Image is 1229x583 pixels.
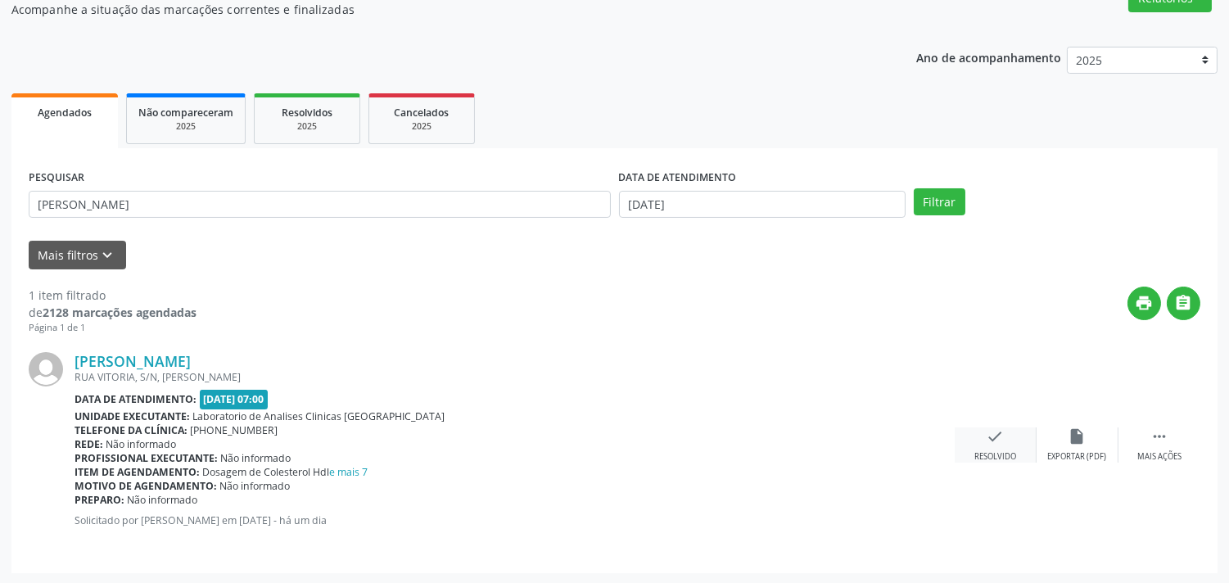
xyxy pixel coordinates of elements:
[193,409,445,423] span: Laboratorio de Analises Clinicas [GEOGRAPHIC_DATA]
[75,493,124,507] b: Preparo:
[987,427,1005,445] i: check
[75,423,188,437] b: Telefone da clínica:
[75,465,200,479] b: Item de agendamento:
[619,165,737,191] label: DATA DE ATENDIMENTO
[1048,451,1107,463] div: Exportar (PDF)
[128,493,198,507] span: Não informado
[99,246,117,264] i: keyboard_arrow_down
[138,120,233,133] div: 2025
[106,437,177,451] span: Não informado
[395,106,450,120] span: Cancelados
[75,513,955,527] p: Solicitado por [PERSON_NAME] em [DATE] - há um dia
[974,451,1016,463] div: Resolvido
[203,465,368,479] span: Dosagem de Colesterol Hdl
[221,451,291,465] span: Não informado
[1069,427,1087,445] i: insert_drive_file
[1136,294,1154,312] i: print
[220,479,291,493] span: Não informado
[29,165,84,191] label: PESQUISAR
[75,392,197,406] b: Data de atendimento:
[75,370,955,384] div: RUA VITORIA, S/N, [PERSON_NAME]
[282,106,332,120] span: Resolvidos
[29,287,197,304] div: 1 item filtrado
[75,479,217,493] b: Motivo de agendamento:
[914,188,965,216] button: Filtrar
[330,465,368,479] a: e mais 7
[916,47,1061,67] p: Ano de acompanhamento
[1137,451,1182,463] div: Mais ações
[191,423,278,437] span: [PHONE_NUMBER]
[75,352,191,370] a: [PERSON_NAME]
[266,120,348,133] div: 2025
[75,451,218,465] b: Profissional executante:
[1167,287,1200,320] button: 
[1150,427,1168,445] i: 
[11,1,856,18] p: Acompanhe a situação das marcações correntes e finalizadas
[29,241,126,269] button: Mais filtroskeyboard_arrow_down
[75,409,190,423] b: Unidade executante:
[29,352,63,386] img: img
[381,120,463,133] div: 2025
[38,106,92,120] span: Agendados
[43,305,197,320] strong: 2128 marcações agendadas
[29,304,197,321] div: de
[29,321,197,335] div: Página 1 de 1
[1175,294,1193,312] i: 
[29,191,611,219] input: Nome, CNS
[1127,287,1161,320] button: print
[619,191,906,219] input: Selecione um intervalo
[138,106,233,120] span: Não compareceram
[200,390,269,409] span: [DATE] 07:00
[75,437,103,451] b: Rede:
